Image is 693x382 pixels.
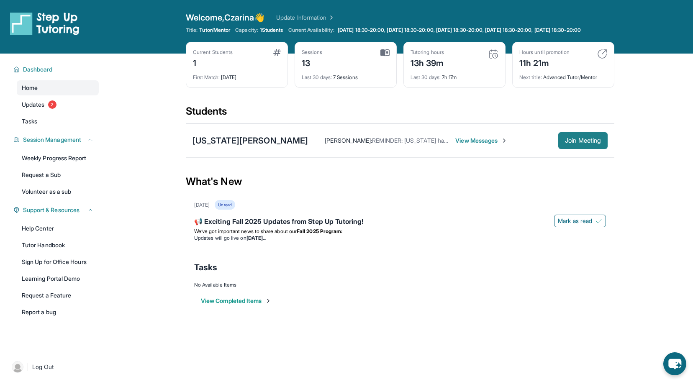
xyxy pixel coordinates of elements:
button: chat-button [663,352,686,375]
span: Log Out [32,363,54,371]
span: Next title : [519,74,542,80]
div: Sessions [302,49,323,56]
span: Session Management [23,136,81,144]
div: Hours until promotion [519,49,570,56]
span: [PERSON_NAME] : [325,137,372,144]
strong: Fall 2025 Program: [297,228,342,234]
img: card [380,49,390,56]
div: 11h 21m [519,56,570,69]
span: Mark as read [558,217,592,225]
a: Updates2 [17,97,99,112]
img: card [488,49,498,59]
div: [DATE] [193,69,281,81]
span: Last 30 days : [411,74,441,80]
span: First Match : [193,74,220,80]
span: [DATE] 18:30-20:00, [DATE] 18:30-20:00, [DATE] 18:30-20:00, [DATE] 18:30-20:00, [DATE] 18:30-20:00 [338,27,581,33]
img: card [597,49,607,59]
a: Help Center [17,221,99,236]
span: 2 [48,100,56,109]
span: Welcome, Czarina 👋 [186,12,264,23]
a: Request a Feature [17,288,99,303]
a: Tasks [17,114,99,129]
button: View Completed Items [201,297,272,305]
strong: [DATE] [246,235,266,241]
a: Report a bug [17,305,99,320]
a: |Log Out [8,358,99,376]
a: [DATE] 18:30-20:00, [DATE] 18:30-20:00, [DATE] 18:30-20:00, [DATE] 18:30-20:00, [DATE] 18:30-20:00 [336,27,583,33]
a: Update Information [276,13,335,22]
span: Capacity: [235,27,258,33]
li: Updates will go live on [194,235,606,241]
img: card [273,49,281,56]
span: Dashboard [23,65,53,74]
span: Join Meeting [565,138,601,143]
div: 1 [193,56,233,69]
a: Weekly Progress Report [17,151,99,166]
span: REMINDER: [US_STATE] has a tutoring session [DATE] at 6:30 pm! [372,137,547,144]
div: Current Students [193,49,233,56]
div: 13 [302,56,323,69]
div: Unread [215,200,235,210]
a: Sign Up for Office Hours [17,254,99,269]
button: Dashboard [20,65,94,74]
button: Join Meeting [558,132,608,149]
img: user-img [12,361,23,373]
span: Updates [22,100,45,109]
span: Tasks [22,117,37,126]
a: Home [17,80,99,95]
div: Advanced Tutor/Mentor [519,69,607,81]
a: Learning Portal Demo [17,271,99,286]
div: 7 Sessions [302,69,390,81]
span: Tasks [194,262,217,273]
img: Chevron-Right [501,137,508,144]
div: What's New [186,163,614,200]
span: Support & Resources [23,206,80,214]
span: Last 30 days : [302,74,332,80]
span: Current Availability: [288,27,334,33]
img: logo [10,12,80,35]
img: Chevron Right [326,13,335,22]
button: Support & Resources [20,206,94,214]
button: Mark as read [554,215,606,227]
div: No Available Items [194,282,606,288]
div: 📢 Exciting Fall 2025 Updates from Step Up Tutoring! [194,216,606,228]
span: | [27,362,29,372]
span: Title: [186,27,198,33]
span: 1 Students [260,27,283,33]
a: Tutor Handbook [17,238,99,253]
a: Volunteer as a sub [17,184,99,199]
a: Request a Sub [17,167,99,182]
div: Tutoring hours [411,49,444,56]
div: [US_STATE][PERSON_NAME] [192,135,308,146]
div: Students [186,105,614,123]
span: Home [22,84,38,92]
img: Mark as read [595,218,602,224]
div: 13h 39m [411,56,444,69]
div: 7h 17m [411,69,498,81]
button: Session Management [20,136,94,144]
span: View Messages [455,136,508,145]
span: We’ve got important news to share about our [194,228,297,234]
div: [DATE] [194,202,210,208]
span: Tutor/Mentor [199,27,230,33]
